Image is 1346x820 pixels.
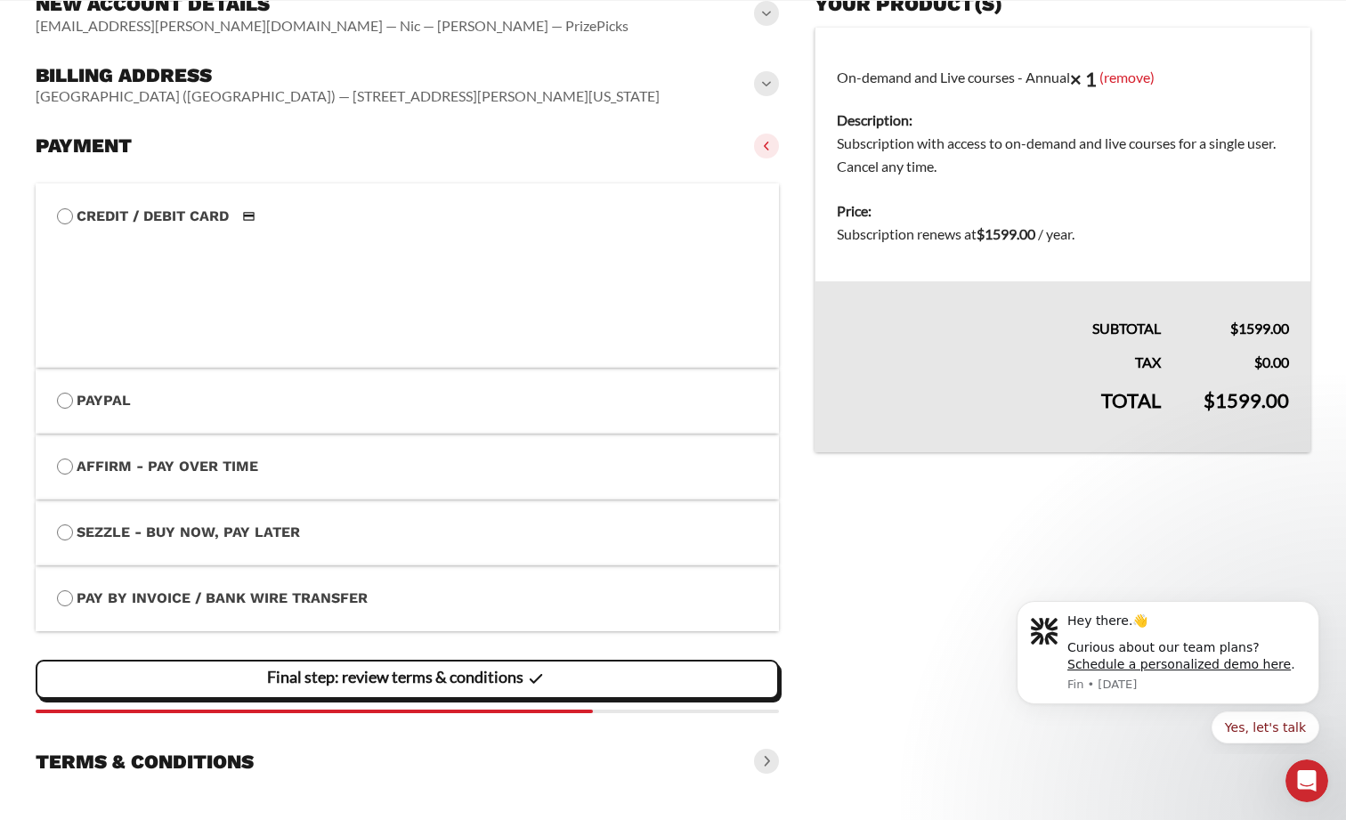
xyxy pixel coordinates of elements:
span: $ [1204,388,1215,412]
dt: Price: [837,199,1289,223]
input: PayPal [57,393,73,409]
label: Pay by Invoice / Bank Wire Transfer [57,587,758,610]
span: $ [1254,353,1262,370]
label: PayPal [57,389,758,412]
strong: × 1 [1070,67,1097,91]
iframe: Secure payment input frame [53,224,754,346]
input: Pay by Invoice / Bank Wire Transfer [57,590,73,606]
label: Sezzle - Buy Now, Pay Later [57,521,758,544]
dd: Subscription with access to on-demand and live courses for a single user. Cancel any time. [837,132,1289,178]
span: Subscription renews at . [837,225,1074,242]
vaadin-button: Final step: review terms & conditions [36,660,779,699]
vaadin-horizontal-layout: [GEOGRAPHIC_DATA] ([GEOGRAPHIC_DATA]) — [STREET_ADDRESS][PERSON_NAME][US_STATE] [36,87,660,105]
span: $ [977,225,985,242]
bdi: 1599.00 [1230,320,1289,337]
input: Sezzle - Buy Now, Pay Later [57,524,73,540]
vaadin-horizontal-layout: [EMAIL_ADDRESS][PERSON_NAME][DOMAIN_NAME] — Nic — [PERSON_NAME] — PrizePicks [36,17,628,35]
label: Credit / Debit Card [57,205,758,228]
h3: Payment [36,134,132,158]
label: Affirm - Pay over time [57,455,758,478]
input: Credit / Debit CardCredit / Debit Card [57,208,73,224]
dt: Description: [837,109,1289,132]
iframe: Intercom notifications message [990,585,1346,754]
img: Credit / Debit Card [232,206,265,227]
bdi: 1599.00 [977,225,1035,242]
iframe: Intercom live chat [1285,759,1328,802]
input: Affirm - Pay over time [57,459,73,475]
h3: Terms & conditions [36,750,254,775]
span: $ [1230,320,1238,337]
th: Total [815,374,1182,452]
bdi: 0.00 [1254,353,1289,370]
span: / year [1038,225,1072,242]
a: (remove) [1099,68,1155,85]
h3: Billing address [36,63,660,88]
td: On-demand and Live courses - Annual [815,28,1310,190]
bdi: 1599.00 [1204,388,1289,412]
th: Subtotal [815,281,1182,340]
th: Tax [815,340,1182,374]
